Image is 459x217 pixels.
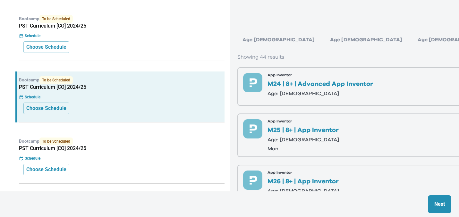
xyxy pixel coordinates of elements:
div: Age [DEMOGRAPHIC_DATA] [237,33,320,46]
p: Schedule [25,94,40,100]
p: mon [268,146,339,151]
span: To be Scheduled [39,138,73,145]
span: To be Scheduled [39,76,73,84]
p: Bootcamp [19,15,225,23]
p: Choose Schedule [26,104,66,112]
img: preface-course-icon [243,73,262,92]
img: preface-course-icon [243,171,262,190]
h5: PST Curriculum [CO] 2024/25 [19,23,225,29]
button: Next [428,195,451,213]
h5: PST Curriculum [CO] 2024/25 [19,84,225,90]
h5: PST Curriculum [CO] 2024/25 [19,145,225,152]
div: Age [DEMOGRAPHIC_DATA] [325,33,407,46]
p: M24 | 8+ | Advanced App Inventor [268,81,373,87]
p: Bootcamp [19,138,225,145]
span: To be Scheduled [39,15,73,23]
p: Schedule [25,155,40,161]
p: Age: [DEMOGRAPHIC_DATA] [268,137,339,142]
p: M26 | 8+ | App Inventor [268,178,339,185]
p: App Inventor [268,119,339,123]
p: Choose Schedule [26,166,66,173]
p: Age: [DEMOGRAPHIC_DATA] [268,188,339,194]
p: Age: [DEMOGRAPHIC_DATA] [268,91,373,96]
p: App Inventor [268,73,373,77]
img: preface-course-icon [243,119,262,138]
button: Choose Schedule [23,164,69,175]
p: Schedule [25,33,40,39]
p: Next [434,200,445,208]
button: Choose Schedule [23,103,69,114]
p: App Inventor [268,171,339,174]
p: M25 | 8+ | App Inventor [268,127,339,133]
p: Choose Schedule [26,43,66,51]
button: Choose Schedule [23,41,69,53]
p: Bootcamp [19,76,225,84]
